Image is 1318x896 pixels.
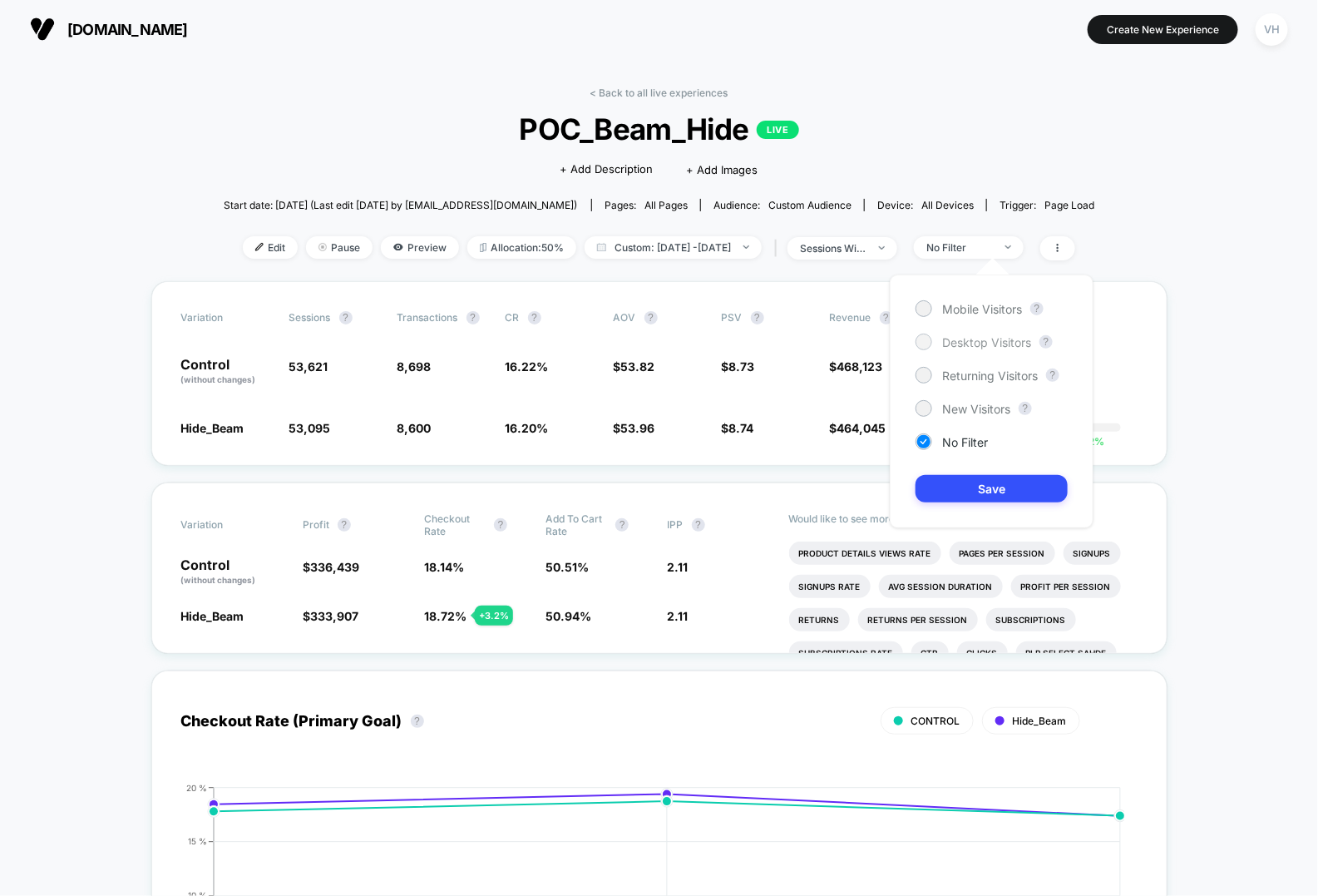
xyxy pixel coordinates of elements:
[621,421,655,435] span: 53.96
[318,243,327,251] img: end
[1064,542,1121,565] li: Signups
[751,311,764,324] button: ?
[614,359,655,374] span: $
[614,421,655,435] span: $
[585,236,762,259] span: Custom: [DATE] - [DATE]
[830,311,871,324] span: Revenue
[424,560,464,574] span: 18.14 %
[310,609,358,623] span: 333,907
[830,359,883,374] span: $
[729,421,754,435] span: 8.74
[858,608,978,631] li: Returns Per Session
[339,311,353,324] button: ?
[942,402,1010,416] span: New Visitors
[615,518,629,532] button: ?
[303,560,359,574] span: $
[181,609,244,623] span: Hide_Beam
[942,435,988,449] span: No Filter
[911,715,960,727] span: CONTROL
[692,518,705,532] button: ?
[668,609,689,623] span: 2.11
[957,641,1008,665] li: Clicks
[926,241,993,254] div: No Filter
[590,87,728,99] a: < Back to all live experiences
[942,302,1022,316] span: Mobile Visitors
[181,358,273,386] p: Control
[950,542,1055,565] li: Pages Per Session
[475,606,513,626] div: + 3.2 %
[1088,15,1238,44] button: Create New Experience
[545,512,607,537] span: Add To Cart Rate
[255,243,264,251] img: edit
[338,518,351,532] button: ?
[800,242,866,255] div: sessions with impression
[1251,12,1293,47] button: VH
[605,199,688,211] div: Pages:
[397,421,432,435] span: 8,600
[614,311,636,324] span: AOV
[494,518,507,532] button: ?
[181,575,256,585] span: (without changes)
[837,359,883,374] span: 468,123
[243,236,298,259] span: Edit
[480,243,486,252] img: rebalance
[267,111,1051,146] span: POC_Beam_Hide
[1005,245,1011,249] img: end
[1013,715,1067,727] span: Hide_Beam
[789,641,903,665] li: Subscriptions Rate
[1046,369,1059,382] button: ?
[397,359,432,374] span: 8,698
[668,560,689,574] span: 2.11
[67,21,188,38] span: [DOMAIN_NAME]
[921,199,974,211] span: all devices
[830,421,886,435] span: $
[722,421,754,435] span: $
[942,335,1031,349] span: Desktop Visitors
[188,836,207,846] tspan: 15 %
[644,199,688,211] span: all pages
[879,246,885,250] img: end
[186,783,207,793] tspan: 20 %
[1030,302,1044,315] button: ?
[1000,199,1094,211] div: Trigger:
[30,17,55,42] img: Visually logo
[757,121,798,139] p: LIVE
[789,542,941,565] li: Product Details Views Rate
[879,575,1003,598] li: Avg Session Duration
[621,359,655,374] span: 53.82
[310,560,359,574] span: 336,439
[722,359,755,374] span: $
[1019,402,1032,415] button: ?
[1039,335,1053,349] button: ?
[25,16,193,42] button: [DOMAIN_NAME]
[289,311,331,324] span: Sessions
[916,475,1068,502] button: Save
[743,245,749,249] img: end
[687,163,758,176] span: + Add Images
[837,421,886,435] span: 464,045
[181,311,273,324] span: Variation
[864,199,986,211] span: Device:
[381,236,459,259] span: Preview
[306,236,373,259] span: Pause
[303,518,329,531] span: Profit
[411,715,424,728] button: ?
[722,311,743,324] span: PSV
[289,421,331,435] span: 53,095
[506,421,549,435] span: 16.20 %
[424,609,466,623] span: 18.72 %
[181,512,273,537] span: Variation
[181,558,286,587] p: Control
[506,359,549,374] span: 16.22 %
[668,518,684,531] span: IPP
[545,609,591,623] span: 50.94 %
[911,641,949,665] li: Ctr
[942,369,1038,383] span: Returning Visitors
[768,199,852,211] span: Custom Audience
[467,236,576,259] span: Allocation: 50%
[506,311,520,324] span: CR
[713,199,852,211] div: Audience:
[1044,199,1094,211] span: Page Load
[303,609,358,623] span: $
[528,311,541,324] button: ?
